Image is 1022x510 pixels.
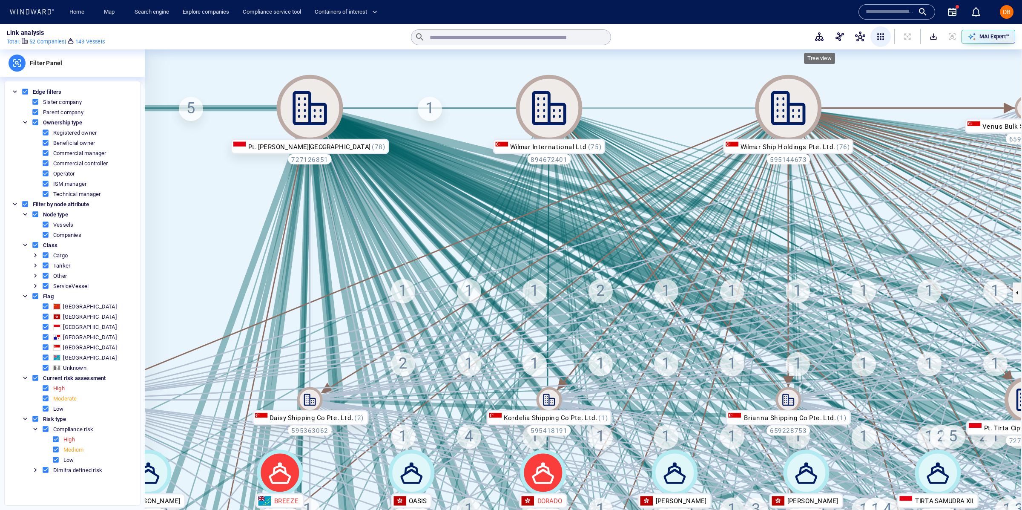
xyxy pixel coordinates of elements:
div: 1 [654,352,678,376]
div: 1 [522,279,547,303]
div: 5 [941,425,965,449]
div: Tuvalu [53,354,60,361]
div: [GEOGRAPHIC_DATA] [63,314,116,320]
button: Toggle [21,241,29,249]
div: [GEOGRAPHIC_DATA] [63,303,116,310]
div: 595418191 [527,425,571,435]
div: Low [53,406,64,412]
button: Compliance service tool [239,5,304,20]
div: 1 [654,425,678,449]
div: High [63,436,75,443]
span: DB [1003,9,1011,15]
div: 4 [457,425,481,449]
div: 1 [589,425,613,449]
button: Search engine [131,5,172,20]
div: 1 [852,279,876,303]
div: Registered owner [53,130,97,136]
div: DORADO [520,493,567,508]
div: [GEOGRAPHIC_DATA] [63,354,116,361]
div: TIRTA SAMUDRA XII [897,493,978,508]
button: Map [97,5,124,20]
div: 1 [418,97,442,121]
iframe: Chat [986,472,1016,504]
div: Cargo [53,252,68,259]
div: 2 [589,279,613,303]
div: Companies [53,232,81,238]
div: 1 [457,279,481,303]
div: 1 [983,279,1008,303]
span: Node type [41,211,70,218]
button: Toggle [11,88,19,95]
div: Vessels [53,222,73,228]
p: 52 Companies | [29,38,66,46]
div: 1 [720,279,744,303]
p: Total : [7,38,20,46]
span: Ownership type [41,119,84,126]
button: Home [63,5,90,20]
div: [PERSON_NAME] [769,493,843,508]
div: Compliance risk [53,426,93,432]
span: Filter by node attribute [31,201,91,207]
button: Toggle [32,272,39,279]
div: 1 [457,352,481,376]
div: Filter Panel [26,49,66,77]
div: Unknown [53,365,60,371]
span: Current risk assessment [41,375,108,381]
div: 1 [917,425,942,449]
div: 1 [720,425,744,449]
div: Medium [63,447,83,453]
div: Wilmar International Ltd [492,139,606,154]
div: 1 [720,352,744,376]
div: 595363062 [287,425,332,435]
div: 1 [983,425,1008,449]
div: 1 [522,352,547,376]
div: [PERSON_NAME] [638,493,712,508]
div: Parent company [43,109,83,115]
div: Singapore [53,344,60,351]
div: ISM manager [53,181,86,187]
button: DB [998,3,1015,20]
button: MAI Expert™ [962,30,1015,43]
div: Low [63,457,74,463]
div: 1 [786,279,810,303]
div: 1 [522,425,547,449]
span: Flag [41,293,56,300]
div: Technical manager [53,191,100,197]
div: ServiceVessel [53,283,89,289]
div: Indonesia [53,324,60,330]
button: SaveAlt [924,27,943,46]
span: Containers of interest [315,7,377,17]
button: Toggle [21,118,29,126]
div: 5 [179,97,203,121]
div: 1 [983,352,1008,376]
span: Edge filters [31,89,63,95]
button: Containers of interest [311,5,385,20]
div: Panama [53,334,60,340]
div: Hong Kong [53,314,60,320]
div: 1 [786,352,810,376]
div: Operator [53,170,75,177]
div: Kordelia Shipping Co Pte. Ltd. [486,410,612,425]
div: 727126851 [287,154,332,164]
div: [PERSON_NAME] [112,493,185,508]
div: [GEOGRAPHIC_DATA] [63,324,116,330]
button: Toggle [21,210,29,218]
div: Dimitra defined risk [53,467,102,473]
div: Pt. [PERSON_NAME][GEOGRAPHIC_DATA] [230,139,390,154]
button: Toggle [32,251,39,259]
div: OASIS [391,493,432,508]
div: Brianna Shipping Co Pte. Ltd. [726,410,850,425]
div: Moderate [53,395,77,402]
div: 2 [929,425,953,449]
button: ExpandAllNodes [898,27,917,46]
div: 894672401 [527,154,571,164]
div: 1 [654,279,678,303]
div: Unknown [63,365,86,371]
div: 1 [917,352,942,376]
div: China [53,303,60,310]
button: Toggle [32,262,39,269]
button: Toggle [21,292,29,300]
div: Daisy Shipping Co Pte. Ltd. [252,410,368,425]
div: 1 [391,279,415,303]
div: Sister company [43,99,82,105]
